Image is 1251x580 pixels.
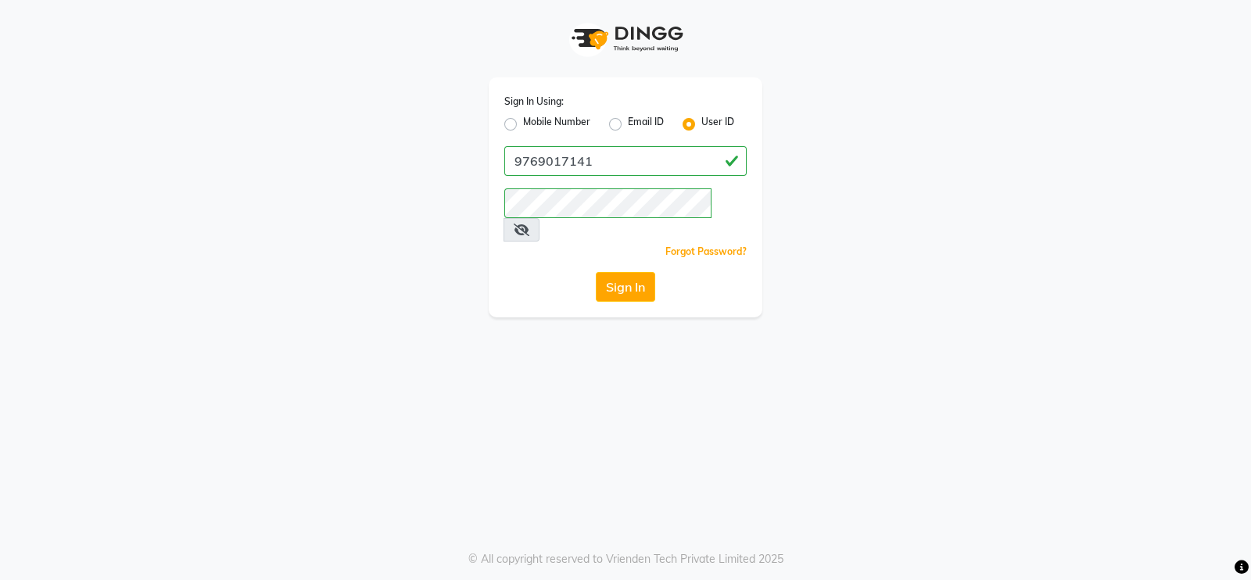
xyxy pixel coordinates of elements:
input: Username [504,146,747,176]
button: Sign In [596,272,655,302]
label: Mobile Number [523,115,590,134]
input: Username [504,188,712,218]
label: Sign In Using: [504,95,564,109]
a: Forgot Password? [665,245,747,257]
label: User ID [701,115,734,134]
img: logo1.svg [563,16,688,62]
label: Email ID [628,115,664,134]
